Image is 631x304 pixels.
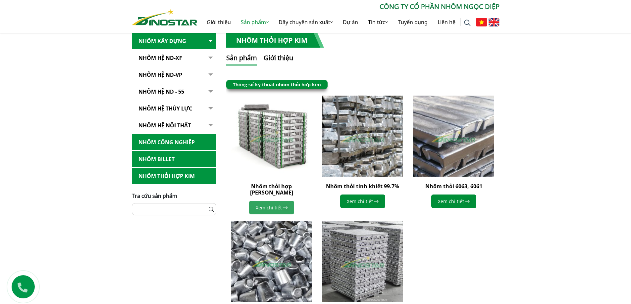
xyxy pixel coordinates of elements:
a: Nhôm thỏi 6063, 6061 [425,183,482,190]
a: Xem chi tiết [431,195,476,208]
a: Dự án [338,12,363,33]
a: Nhôm thỏi hợp [PERSON_NAME] [250,183,293,196]
a: Nhôm hệ nội thất [132,117,216,134]
button: Sản phẩm [226,53,257,65]
a: Nhôm Xây dựng [132,33,216,49]
img: Nhôm thỏi 6063, 6061 [413,96,494,177]
a: Nhôm hệ thủy lực [132,101,216,117]
a: Tuyển dụng [393,12,433,33]
a: Dây chuyền sản xuất [274,12,338,33]
a: Nhôm Billet [132,151,216,167]
a: Xem chi tiết [340,195,385,208]
a: Nhôm Hệ ND-XF [132,50,216,66]
button: Giới thiệu [264,53,293,65]
img: English [489,18,500,26]
a: Sản phẩm [236,12,274,33]
a: Nhôm Công nghiệp [132,134,216,151]
a: Thông số kỹ thuật nhôm thỏi hợp kim [233,81,321,88]
a: Nhôm Hệ ND-VP [132,67,216,83]
p: CÔNG TY CỔ PHẦN NHÔM NGỌC DIỆP [197,2,500,12]
img: Nhôm thỏi hợp kim [231,96,312,177]
a: Tin tức [363,12,393,33]
img: Nhôm Dinostar [132,9,197,25]
h1: Nhôm Thỏi hợp kim [226,33,324,48]
a: Nhôm thỏi tinh khiết 99.7% [326,183,399,190]
img: Nhôm khử khí [231,221,312,302]
a: Xem chi tiết [249,201,294,214]
img: Nhôm Thỏi hợp kim Silic [322,221,403,302]
span: Tra cứu sản phẩm [132,192,177,199]
a: Nhôm Thỏi hợp kim [132,168,216,184]
img: Nhôm thỏi tinh khiết 99.7% [322,96,403,177]
a: Liên hệ [433,12,460,33]
img: search [464,20,471,26]
a: NHÔM HỆ ND - 55 [132,84,216,100]
img: Tiếng Việt [476,18,487,26]
a: Giới thiệu [202,12,236,33]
